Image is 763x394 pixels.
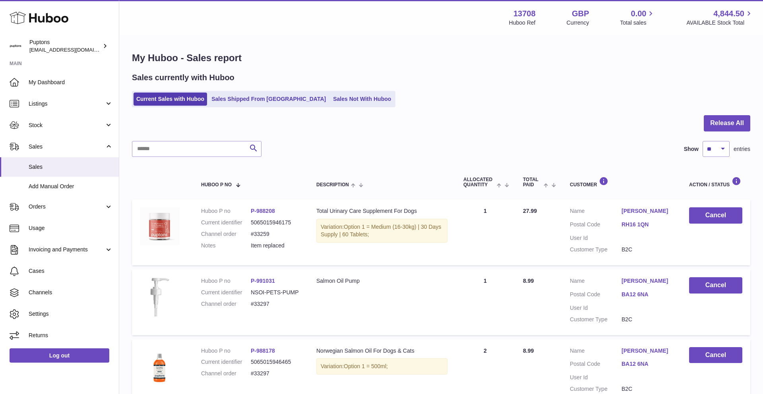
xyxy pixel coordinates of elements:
[29,46,117,53] span: [EMAIL_ADDRESS][DOMAIN_NAME]
[622,316,673,323] dd: B2C
[29,310,113,318] span: Settings
[523,208,537,214] span: 27.99
[704,115,750,131] button: Release All
[209,93,329,106] a: Sales Shipped From [GEOGRAPHIC_DATA]
[713,8,744,19] span: 4,844.50
[567,19,589,27] div: Currency
[316,347,447,355] div: Norwegian Salmon Oil For Dogs & Cats
[523,177,542,187] span: Total paid
[622,207,673,215] a: [PERSON_NAME]
[572,8,589,19] strong: GBP
[201,277,251,285] dt: Huboo P no
[622,347,673,355] a: [PERSON_NAME]
[344,363,388,369] span: Option 1 = 500ml;
[201,300,251,308] dt: Channel order
[201,358,251,366] dt: Current identifier
[570,291,622,300] dt: Postal Code
[570,347,622,357] dt: Name
[463,177,495,187] span: ALLOCATED Quantity
[689,277,742,294] button: Cancel
[455,199,515,265] td: 1
[622,291,673,298] a: BA12 6NA
[29,183,113,190] span: Add Manual Order
[620,8,655,27] a: 0.00 Total sales
[201,242,251,249] dt: Notes
[570,304,622,312] dt: User Id
[689,207,742,224] button: Cancel
[622,246,673,253] dd: B2C
[684,145,699,153] label: Show
[570,385,622,393] dt: Customer Type
[620,19,655,27] span: Total sales
[570,207,622,217] dt: Name
[316,358,447,375] div: Variation:
[570,234,622,242] dt: User Id
[570,360,622,370] dt: Postal Code
[29,122,105,129] span: Stock
[251,230,300,238] dd: #33259
[10,348,109,363] a: Log out
[734,145,750,153] span: entries
[509,19,536,27] div: Huboo Ref
[523,278,534,284] span: 8.99
[316,182,349,187] span: Description
[134,93,207,106] a: Current Sales with Huboo
[29,39,101,54] div: Puptons
[251,348,275,354] a: P-988178
[570,374,622,381] dt: User Id
[570,177,673,187] div: Customer
[201,347,251,355] dt: Huboo P no
[330,93,394,106] a: Sales Not With Huboo
[29,332,113,339] span: Returns
[29,203,105,211] span: Orders
[316,219,447,243] div: Variation:
[689,347,742,363] button: Cancel
[689,177,742,187] div: Action / Status
[622,221,673,228] a: RH16 1QN
[622,385,673,393] dd: B2C
[631,8,647,19] span: 0.00
[251,289,300,296] dd: NSOI-PETS-PUMP
[201,370,251,377] dt: Channel order
[140,277,180,317] img: 1718005438.jpg
[10,40,21,52] img: hello@puptons.com
[321,224,441,238] span: Option 1 = Medium (16-30kg) | 30 Days Supply | 60 Tablets;
[570,316,622,323] dt: Customer Type
[251,219,300,226] dd: 5065015946175
[251,242,300,249] p: Item replaced
[29,289,113,296] span: Channels
[570,221,622,230] dt: Postal Code
[622,277,673,285] a: [PERSON_NAME]
[251,358,300,366] dd: 5065015946465
[29,79,113,86] span: My Dashboard
[29,246,105,253] span: Invoicing and Payments
[201,182,232,187] span: Huboo P no
[251,370,300,377] dd: #33297
[201,289,251,296] dt: Current identifier
[201,207,251,215] dt: Huboo P no
[570,277,622,287] dt: Name
[316,207,447,215] div: Total Urinary Care Supplement For Dogs
[201,230,251,238] dt: Channel order
[29,163,113,171] span: Sales
[316,277,447,285] div: Salmon Oil Pump
[251,208,275,214] a: P-988208
[201,219,251,226] dt: Current identifier
[251,300,300,308] dd: #33297
[29,100,105,108] span: Listings
[29,224,113,232] span: Usage
[251,278,275,284] a: P-991031
[686,19,753,27] span: AVAILABLE Stock Total
[29,143,105,151] span: Sales
[140,347,180,387] img: NorwgianSalmonOilforDogs_Catscopy.jpg
[132,72,234,83] h2: Sales currently with Huboo
[686,8,753,27] a: 4,844.50 AVAILABLE Stock Total
[570,246,622,253] dt: Customer Type
[29,267,113,275] span: Cases
[132,52,750,64] h1: My Huboo - Sales report
[455,269,515,335] td: 1
[140,207,180,245] img: TotalUrinaryCareTablets120.jpg
[622,360,673,368] a: BA12 6NA
[523,348,534,354] span: 8.99
[513,8,536,19] strong: 13708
